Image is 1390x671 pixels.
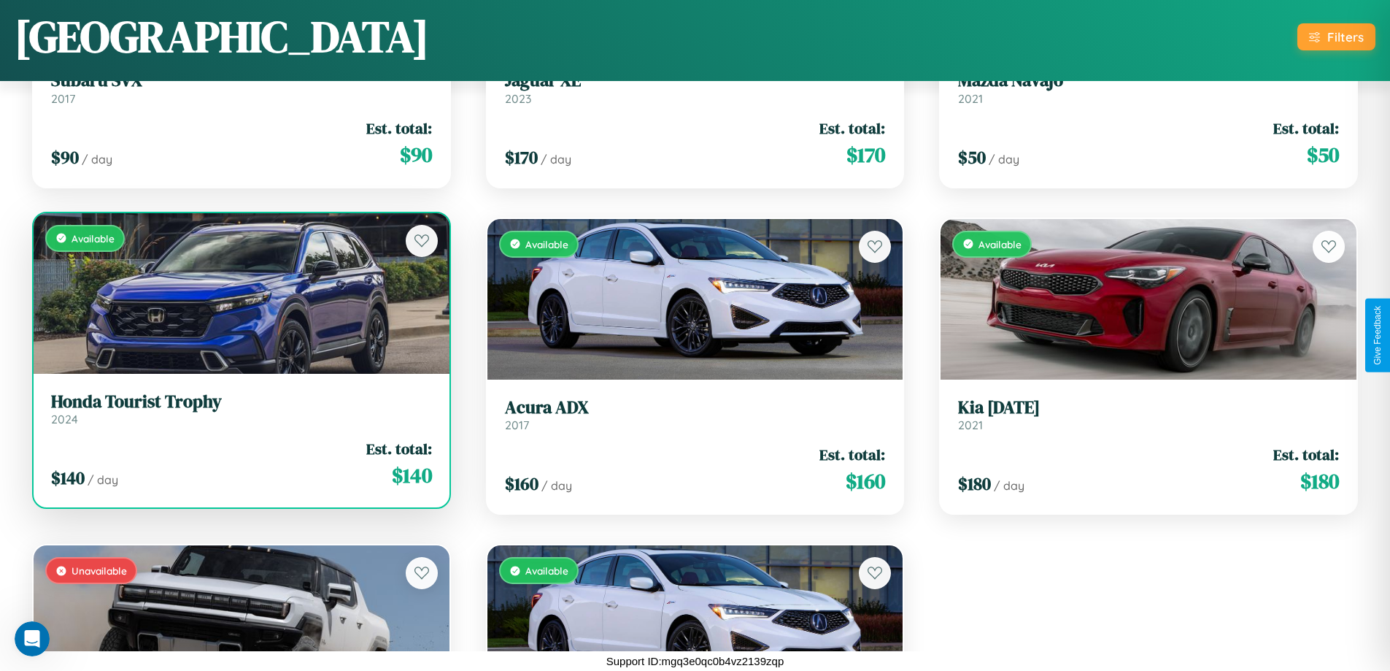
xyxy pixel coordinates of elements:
span: $ 50 [1307,140,1339,169]
span: $ 90 [51,145,79,169]
span: 2024 [51,412,78,426]
h3: Jaguar XE [505,70,886,91]
span: 2017 [505,418,529,432]
span: Est. total: [366,438,432,459]
span: / day [88,472,118,487]
h3: Subaru SVX [51,70,432,91]
h3: Mazda Navajo [958,70,1339,91]
div: Give Feedback [1372,306,1383,365]
span: $ 90 [400,140,432,169]
h1: [GEOGRAPHIC_DATA] [15,7,429,66]
p: Support ID: mgq3e0qc0b4vz2139zqp [606,651,784,671]
span: Available [525,238,568,250]
span: Est. total: [1273,444,1339,465]
h3: Kia [DATE] [958,397,1339,418]
span: / day [989,152,1019,166]
span: Available [72,232,115,245]
a: Subaru SVX2017 [51,70,432,106]
span: / day [541,478,572,493]
span: 2023 [505,91,531,106]
span: Available [978,238,1022,250]
span: Available [525,564,568,577]
span: $ 170 [846,140,885,169]
a: Mazda Navajo2021 [958,70,1339,106]
span: 2017 [51,91,75,106]
h3: Honda Tourist Trophy [51,391,432,413]
span: $ 50 [958,145,986,169]
span: Est. total: [819,118,885,139]
span: $ 140 [51,466,85,490]
span: Unavailable [72,564,127,577]
div: Filters [1327,29,1364,45]
span: / day [82,152,112,166]
span: 2021 [958,91,983,106]
span: 2021 [958,418,983,432]
span: / day [541,152,571,166]
span: $ 180 [958,472,991,496]
h3: Acura ADX [505,397,886,418]
a: Honda Tourist Trophy2024 [51,391,432,427]
iframe: Intercom live chat [15,621,50,656]
span: $ 160 [505,472,538,496]
span: $ 170 [505,145,538,169]
span: $ 160 [846,467,885,496]
span: / day [994,478,1024,493]
span: Est. total: [819,444,885,465]
span: Est. total: [366,118,432,139]
a: Acura ADX2017 [505,397,886,433]
span: $ 140 [392,461,432,490]
span: Est. total: [1273,118,1339,139]
a: Kia [DATE]2021 [958,397,1339,433]
button: Filters [1297,23,1375,50]
a: Jaguar XE2023 [505,70,886,106]
span: $ 180 [1300,467,1339,496]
